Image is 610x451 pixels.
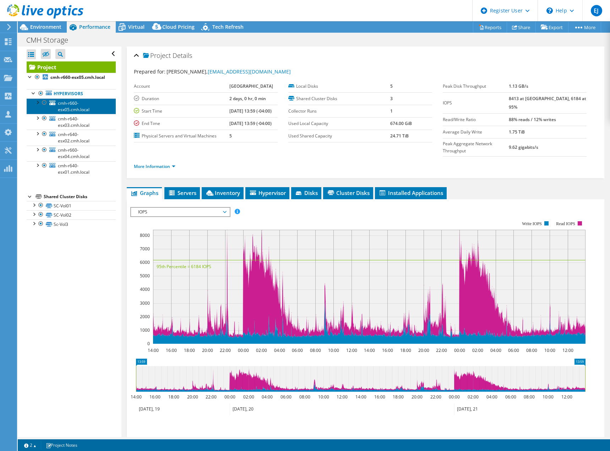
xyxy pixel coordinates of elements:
[390,120,412,126] b: 674.00 GiB
[418,347,429,353] text: 20:00
[292,347,303,353] text: 06:00
[58,100,89,113] span: cmh-r660-esx05.cmh.local
[140,314,150,320] text: 2000
[509,83,528,89] b: 1.13 GB/s
[128,23,145,30] span: Virtual
[288,108,390,115] label: Collector Runs
[364,347,375,353] text: 14:00
[140,286,150,292] text: 4000
[162,23,195,30] span: Cloud Pricing
[79,23,110,30] span: Performance
[400,347,411,353] text: 18:00
[490,347,501,353] text: 04:00
[327,189,370,196] span: Cluster Disks
[143,52,171,59] span: Project
[392,394,403,400] text: 18:00
[134,83,229,90] label: Account
[229,133,232,139] b: 5
[443,99,509,107] label: IOPS
[140,246,150,252] text: 7000
[535,22,568,33] a: Export
[390,108,393,114] b: 1
[224,394,235,400] text: 00:00
[173,51,192,60] span: Details
[23,36,79,44] h1: CMH Storage
[130,394,141,400] text: 14:00
[509,144,538,150] b: 9.62 gigabits/s
[184,347,195,353] text: 18:00
[187,394,198,400] text: 20:00
[134,95,229,102] label: Duration
[522,221,542,226] text: Write IOPS
[157,263,211,270] text: 95th Percentile = 6184 IOPS
[208,68,291,75] a: [EMAIL_ADDRESS][DOMAIN_NAME]
[134,68,165,75] label: Prepared for:
[140,273,150,279] text: 5000
[443,129,509,136] label: Average Daily Write
[299,394,310,400] text: 08:00
[274,347,285,353] text: 04:00
[523,394,534,400] text: 08:00
[238,347,249,353] text: 00:00
[58,116,89,128] span: cmh-r640-esx03.cmh.local
[165,347,176,353] text: 16:00
[328,347,339,353] text: 10:00
[544,347,555,353] text: 10:00
[50,74,105,80] b: cmh-r660-esx05.cmh.local
[509,96,586,110] b: 8413 at [GEOGRAPHIC_DATA], 6184 at 95%
[202,347,213,353] text: 20:00
[355,394,366,400] text: 14:00
[58,131,89,144] span: cmh-r640-esx02.cmh.local
[542,394,553,400] text: 10:00
[30,23,61,30] span: Environment
[41,441,82,450] a: Project Notes
[205,394,216,400] text: 22:00
[212,23,244,30] span: Tech Refresh
[509,116,556,123] b: 88% reads / 12% writes
[256,347,267,353] text: 02:00
[411,394,422,400] text: 20:00
[390,96,393,102] b: 3
[168,394,179,400] text: 18:00
[443,140,509,154] label: Peak Aggregate Network Throughput
[318,394,329,400] text: 10:00
[310,347,321,353] text: 08:00
[382,347,393,353] text: 16:00
[135,208,226,216] span: IOPS
[346,347,357,353] text: 12:00
[168,189,196,196] span: Servers
[134,108,229,115] label: Start Time
[44,192,116,201] div: Shared Cluster Disks
[454,347,465,353] text: 00:00
[288,120,390,127] label: Used Local Capacity
[134,120,229,127] label: End Time
[390,133,409,139] b: 24.71 TiB
[229,96,266,102] b: 2 days, 0 hr, 0 min
[205,189,240,196] span: Inventory
[486,394,497,400] text: 04:00
[27,201,116,210] a: SC-Vol01
[147,341,150,347] text: 0
[288,95,390,102] label: Shared Cluster Disks
[443,116,509,123] label: Read/Write Ratio
[261,394,272,400] text: 04:00
[27,130,116,145] a: cmh-r640-esx02.cmh.local
[467,394,478,400] text: 02:00
[58,163,89,175] span: cmh-r640-esx01.cmh.local
[443,83,509,90] label: Peak Disk Throughput
[27,161,116,177] a: cmh-r640-esx01.cmh.local
[58,147,89,159] span: cmh-r660-esx04.cmh.local
[505,394,516,400] text: 06:00
[27,98,116,114] a: cmh-r660-esx05.cmh.local
[27,219,116,229] a: Sc-Vol3
[562,347,573,353] text: 12:00
[288,83,390,90] label: Local Disks
[336,394,347,400] text: 12:00
[27,89,116,98] a: Hypervisors
[134,163,175,169] a: More Information
[556,221,575,226] text: Read IOPS
[526,347,537,353] text: 08:00
[130,189,158,196] span: Graphs
[140,300,150,306] text: 3000
[280,394,291,400] text: 06:00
